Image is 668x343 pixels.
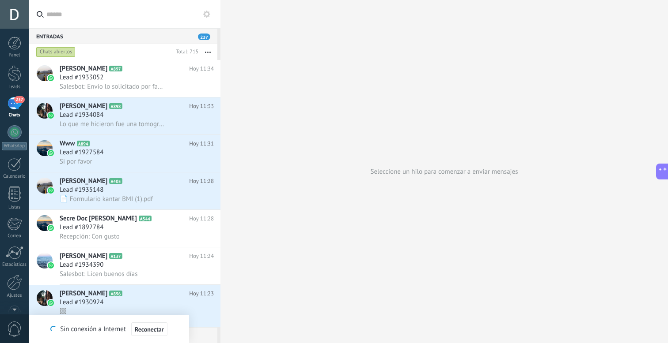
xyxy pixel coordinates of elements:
span: Hoy 11:28 [189,177,214,186]
a: avatariconWwwA894Hoy 11:31Lead #1927584Si por favor [29,135,220,172]
div: Ajustes [2,293,27,298]
div: Total: 715 [172,48,198,56]
img: icon [48,300,54,306]
img: icon [48,112,54,119]
button: Reconectar [131,322,167,336]
div: Sin conexión a Internet [50,322,167,336]
span: [PERSON_NAME] [60,289,107,298]
a: avataricon[PERSON_NAME]A137Hoy 11:24Lead #1934390Salesbot: Licen buenos días [29,247,220,284]
span: A896 [109,291,122,296]
span: [PERSON_NAME] [60,102,107,111]
div: Panel [2,52,27,58]
span: A544 [139,216,152,221]
img: icon [48,225,54,231]
span: A405 [109,178,122,184]
div: Listas [2,205,27,210]
span: Hoy 11:31 [189,139,214,148]
span: Hoy 11:23 [189,289,214,298]
span: [PERSON_NAME] [60,64,107,73]
span: Hoy 11:28 [189,214,214,223]
img: icon [48,262,54,268]
img: icon [48,187,54,194]
a: avataricon[PERSON_NAME]A896Hoy 11:23Lead #1930924🖼 [29,285,220,322]
span: [PERSON_NAME] [60,177,107,186]
span: 🖼 [60,307,66,316]
span: Hoy 11:24 [189,252,214,261]
span: Hoy 11:34 [189,64,214,73]
span: [PERSON_NAME] [60,252,107,261]
span: Salesbot: Envío lo solicitado por favor [60,82,165,91]
div: Leads [2,84,27,90]
a: avataricon[PERSON_NAME]A405Hoy 11:28Lead #1935148📄 Formulario kantar BMI (1).pdf [29,172,220,209]
span: Lo que me hicieron fue una tomografía prostatica [60,120,165,128]
div: Estadísticas [2,262,27,268]
img: icon [48,150,54,156]
span: Www [60,139,75,148]
span: Salesbot: Licen buenos días [60,270,137,278]
div: Chats abiertos [36,47,76,57]
div: WhatsApp [2,142,27,150]
span: A137 [109,253,122,259]
span: 237 [14,96,24,103]
span: Hoy 11:33 [189,102,214,111]
div: Correo [2,233,27,239]
div: Chats [2,112,27,118]
span: Lead #1927584 [60,148,103,157]
span: Lead #1935148 [60,186,103,194]
span: Lead #1892784 [60,223,103,232]
div: Calendario [2,174,27,179]
span: Lead #1934084 [60,111,103,119]
span: A897 [109,66,122,71]
a: avataricon[PERSON_NAME]A897Hoy 11:34Lead #1933052Salesbot: Envío lo solicitado por favor [29,60,220,97]
div: Entradas [29,28,217,44]
a: avataricon[PERSON_NAME]A898Hoy 11:33Lead #1934084Lo que me hicieron fue una tomografía prostatica [29,97,220,134]
span: Lead #1933052 [60,73,103,82]
span: A898 [109,103,122,109]
span: Hoy 11:14 [189,327,214,336]
span: 237 [198,34,210,40]
img: icon [48,75,54,81]
span: Secre Doc [PERSON_NAME] [60,214,137,223]
button: Más [198,44,217,60]
span: Reconectar [135,326,164,332]
span: Lead #1930924 [60,298,103,307]
a: avatariconSecre Doc [PERSON_NAME]A544Hoy 11:28Lead #1892784Recepción: Con gusto [29,210,220,247]
span: Si por favor [60,157,92,166]
span: Lead #1934390 [60,261,103,269]
span: 📄 Formulario kantar BMI (1).pdf [60,195,153,203]
span: A894 [77,141,90,146]
span: Recepción: Con gusto [60,232,120,241]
